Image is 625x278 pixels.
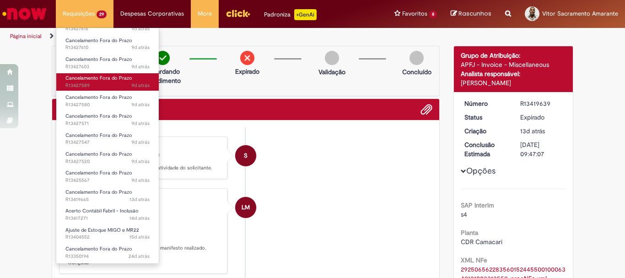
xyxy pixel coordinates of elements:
[420,104,432,115] button: Adicionar anexos
[129,253,150,260] span: 24d atrás
[402,67,431,76] p: Concluído
[65,196,150,203] span: R13419665
[56,27,159,264] ul: Requisições
[65,151,132,158] span: Cancelamento Fora do Prazo
[65,94,132,101] span: Cancelamento Fora do Prazo
[458,99,514,108] dt: Número
[129,215,150,222] time: 14/08/2025 11:45:16
[131,82,150,89] span: 9d atrás
[429,11,437,18] span: 8
[131,177,150,184] time: 18/08/2025 15:49:20
[520,140,563,158] div: [DATE] 09:47:07
[65,169,132,176] span: Cancelamento Fora do Prazo
[131,139,150,146] time: 19/08/2025 10:22:37
[242,196,250,218] span: LM
[156,51,170,65] img: check-circle-green.png
[131,101,150,108] span: 9d atrás
[318,67,345,76] p: Validação
[131,82,150,89] time: 19/08/2025 10:27:29
[56,131,159,147] a: Aberto R13427547 : Cancelamento Fora do Prazo
[65,158,150,165] span: R13427520
[520,127,545,135] span: 13d atrás
[402,9,427,18] span: Favoritos
[542,10,618,17] span: Vitor Sacramento Amarante
[56,244,159,261] a: Aberto R13350194 : Cancelamento Fora do Prazo
[129,253,150,260] time: 04/08/2025 11:15:22
[131,120,150,127] span: 9d atrás
[65,227,139,234] span: Ajuste de Estoque MIGO e MR22
[65,113,132,120] span: Cancelamento Fora do Prazo
[65,120,150,127] span: R13427571
[140,67,185,85] p: Aguardando atendimento
[65,75,132,82] span: Cancelamento Fora do Prazo
[520,126,563,136] div: 15/08/2025 08:41:25
[65,25,150,33] span: R13427616
[451,10,491,18] a: Rascunhos
[461,256,487,264] b: XML NFe
[56,187,159,204] a: Aberto R13419665 : Cancelamento Fora do Prazo
[409,51,424,65] img: img-circle-grey.png
[458,126,514,136] dt: Criação
[461,60,566,69] div: APFJ - Invoice - Miscellaneous
[56,225,159,242] a: Aberto R13404552 : Ajuste de Estoque MIGO e MR22
[129,196,150,203] time: 15/08/2025 08:50:04
[461,210,467,218] span: s4
[56,36,159,53] a: Aberto R13427610 : Cancelamento Fora do Prazo
[65,132,132,139] span: Cancelamento Fora do Prazo
[131,63,150,70] time: 19/08/2025 10:28:52
[458,140,514,158] dt: Conclusão Estimada
[56,111,159,128] a: Aberto R13427571 : Cancelamento Fora do Prazo
[97,11,107,18] span: 29
[56,73,159,90] a: Aberto R13427589 : Cancelamento Fora do Prazo
[129,215,150,222] span: 14d atrás
[65,245,132,252] span: Cancelamento Fora do Prazo
[1,5,48,23] img: ServiceNow
[458,113,514,122] dt: Status
[65,82,150,89] span: R13427589
[65,253,150,260] span: R13350194
[56,168,159,185] a: Aberto R13425567 : Cancelamento Fora do Prazo
[264,9,317,20] div: Padroniza
[65,177,150,184] span: R13425567
[65,207,139,214] span: Acerto Contábil Fabril - Inclusão
[131,25,150,32] time: 19/08/2025 10:31:40
[520,127,545,135] time: 15/08/2025 08:41:25
[458,9,491,18] span: Rascunhos
[131,158,150,165] span: 9d atrás
[198,9,212,18] span: More
[131,25,150,32] span: 9d atrás
[131,101,150,108] time: 19/08/2025 10:26:32
[235,197,256,218] div: Luciana Mauruto
[461,238,502,246] span: CDR Camacari
[520,113,563,122] div: Expirado
[244,145,248,167] span: S
[520,99,563,108] div: R13419639
[461,229,478,237] b: Planta
[461,69,566,78] div: Analista responsável:
[65,101,150,109] span: R13427580
[325,51,339,65] img: img-circle-grey.png
[56,55,159,71] a: Aberto R13427603 : Cancelamento Fora do Prazo
[65,63,150,71] span: R13427603
[65,234,150,241] span: R13404552
[131,44,150,51] span: 9d atrás
[56,206,159,223] a: Aberto R13417271 : Acerto Contábil Fabril - Inclusão
[131,44,150,51] time: 19/08/2025 10:30:26
[65,139,150,146] span: R13427547
[7,28,410,45] ul: Trilhas de página
[65,56,132,63] span: Cancelamento Fora do Prazo
[56,149,159,166] a: Aberto R13427520 : Cancelamento Fora do Prazo
[129,234,150,240] time: 12/08/2025 15:34:26
[131,139,150,146] span: 9d atrás
[129,234,150,240] span: 15d atrás
[65,44,150,51] span: R13427610
[240,51,254,65] img: remove.png
[131,158,150,165] time: 19/08/2025 10:18:59
[63,9,95,18] span: Requisições
[56,93,159,109] a: Aberto R13427580 : Cancelamento Fora do Prazo
[10,33,42,40] a: Página inicial
[235,145,256,166] div: System
[120,9,184,18] span: Despesas Corporativas
[461,78,566,87] div: [PERSON_NAME]
[65,37,132,44] span: Cancelamento Fora do Prazo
